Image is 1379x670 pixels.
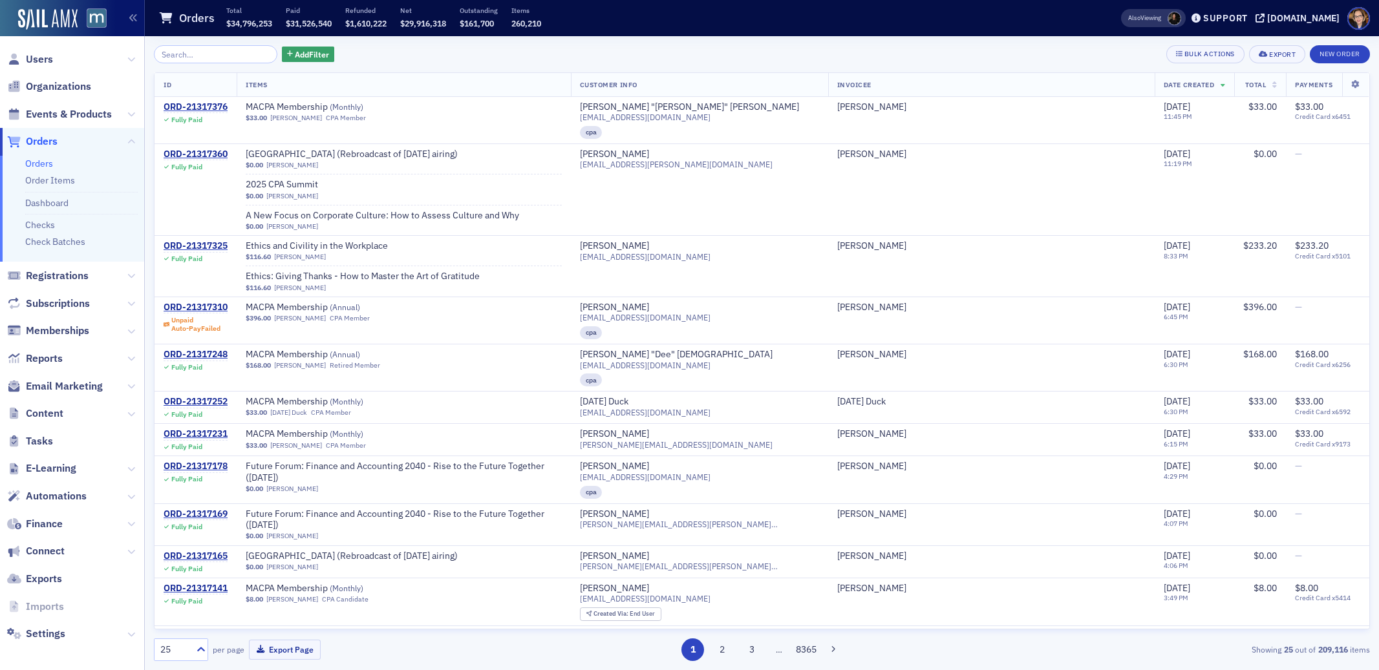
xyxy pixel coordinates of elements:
[249,640,321,660] button: Export Page
[246,508,562,531] span: Future Forum: Finance and Accounting 2040 - Rise to the Future Together (October 2025)
[246,396,409,408] span: MACPA Membership
[511,18,541,28] span: 260,210
[26,269,89,283] span: Registrations
[246,101,409,113] span: MACPA Membership
[270,441,322,450] a: [PERSON_NAME]
[1243,240,1277,251] span: $233.20
[1166,45,1245,63] button: Bulk Actions
[213,644,244,655] label: per page
[1164,159,1192,168] time: 11:19 PM
[164,428,228,440] div: ORD-21317231
[26,572,62,586] span: Exports
[171,316,220,333] div: Unpaid
[330,101,363,112] span: ( Monthly )
[1164,301,1190,313] span: [DATE]
[1245,80,1267,89] span: Total
[1164,360,1188,369] time: 6:30 PM
[1310,45,1370,63] button: New Order
[1128,14,1140,22] div: Also
[580,149,649,160] a: [PERSON_NAME]
[286,6,332,15] p: Paid
[837,240,1146,252] span: Shawn Joseph
[286,18,332,28] span: $31,526,540
[837,149,906,160] a: [PERSON_NAME]
[270,114,322,122] a: [PERSON_NAME]
[246,210,519,222] span: A New Focus on Corporate Culture: How to Assess Culture and Why
[246,114,267,122] span: $33.00
[580,519,819,529] span: [PERSON_NAME][EMAIL_ADDRESS][PERSON_NAME][DOMAIN_NAME]
[580,240,649,252] a: [PERSON_NAME]
[837,101,906,113] div: [PERSON_NAME]
[1164,460,1190,472] span: [DATE]
[246,396,409,408] a: MACPA Membership (Monthly)
[26,544,65,558] span: Connect
[26,600,64,614] span: Imports
[7,351,63,366] a: Reports
[330,361,380,370] div: Retired Member
[26,52,53,67] span: Users
[326,441,366,450] div: CPA Member
[246,161,263,169] span: $0.00
[1295,550,1302,561] span: —
[711,638,734,661] button: 2
[1347,7,1370,30] span: Profile
[164,461,228,472] a: ORD-21317178
[837,349,906,361] a: [PERSON_NAME]
[164,396,228,408] div: ORD-21317252
[246,284,271,292] span: $116.60
[330,396,363,406] span: ( Monthly )
[330,302,360,312] span: ( Annual )
[274,253,326,261] a: [PERSON_NAME]
[1164,112,1192,121] time: 11:45 PM
[1248,395,1277,407] span: $33.00
[1164,519,1188,528] time: 4:07 PM
[580,583,649,594] a: [PERSON_NAME]
[246,441,267,450] span: $33.00
[7,297,90,311] a: Subscriptions
[837,461,906,472] div: [PERSON_NAME]
[580,80,637,89] span: Customer Info
[246,192,263,200] span: $0.00
[164,302,228,313] a: ORD-21317310
[837,550,906,562] a: [PERSON_NAME]
[226,18,272,28] span: $34,796,253
[164,583,228,594] div: ORD-21317141
[171,410,202,419] div: Fully Paid
[26,461,76,476] span: E-Learning
[837,240,906,252] a: [PERSON_NAME]
[164,149,228,160] div: ORD-21317360
[246,271,480,282] span: Ethics: Giving Thanks - How to Master the Art of Gratitude
[7,461,76,476] a: E-Learning
[1164,550,1190,561] span: [DATE]
[580,373,603,386] div: cpa
[7,489,87,503] a: Automations
[580,126,603,139] div: cpa
[246,179,409,191] span: 2025 CPA Summit
[25,174,75,186] a: Order Items
[1164,80,1214,89] span: Date Created
[1164,148,1190,160] span: [DATE]
[26,434,53,448] span: Tasks
[1164,561,1188,570] time: 4:06 PM
[266,563,318,571] a: [PERSON_NAME]
[580,440,773,450] span: [PERSON_NAME][EMAIL_ADDRESS][DOMAIN_NAME]
[1164,251,1188,260] time: 8:33 PM
[837,396,886,408] a: [DATE] Duck
[400,6,446,15] p: Net
[246,428,409,440] span: MACPA Membership
[7,52,53,67] a: Users
[330,583,363,593] span: ( Monthly )
[266,192,318,200] a: [PERSON_NAME]
[25,158,53,169] a: Orders
[246,240,409,252] a: Ethics and Civility in the Workplace
[246,550,458,562] a: [GEOGRAPHIC_DATA] (Rebroadcast of [DATE] airing)
[154,45,277,63] input: Search…
[246,302,409,313] span: MACPA Membership
[7,107,112,121] a: Events & Products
